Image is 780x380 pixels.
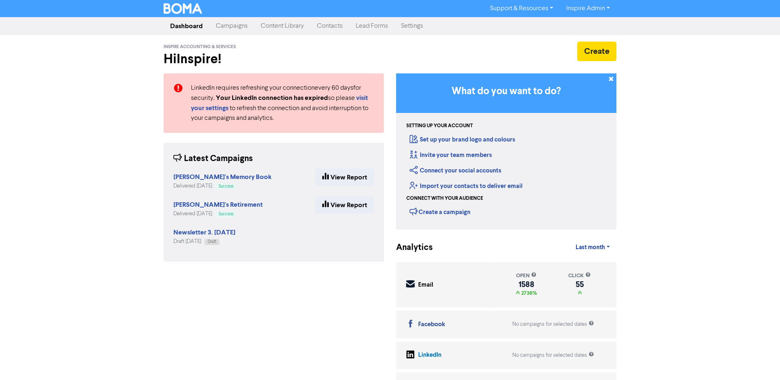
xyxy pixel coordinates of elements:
div: Connect with your audience [406,195,483,202]
a: Set up your brand logo and colours [410,136,515,144]
a: Dashboard [164,18,209,34]
a: Invite your team members [410,151,492,159]
h3: What do you want to do? [408,86,604,97]
span: Draft [208,240,216,244]
a: Import your contacts to deliver email [410,182,523,190]
div: LinkedIn [418,351,441,360]
iframe: Chat Widget [739,341,780,380]
div: Draft [DATE] [173,238,235,245]
div: Facebook [418,320,445,329]
a: Last month [569,239,616,256]
strong: Newsletter 3. [DATE] [173,228,235,236]
div: Email [418,281,433,290]
div: Delivered [DATE] [173,210,263,218]
a: Newsletter 3. [DATE] [173,230,235,236]
h2: Hi Inspire ! [164,51,384,67]
div: 1588 [516,281,537,288]
span: Inspire Accounting & Services [164,44,236,50]
a: Lead Forms [349,18,394,34]
div: 55 [568,281,591,288]
a: [PERSON_NAME]'s Retirement [173,202,263,208]
div: click [568,272,591,280]
div: Analytics [396,241,423,254]
div: Getting Started in BOMA [396,73,616,230]
span: Last month [576,244,605,251]
div: No campaigns for selected dates [512,351,594,359]
a: Contacts [310,18,349,34]
a: View Report [315,169,374,186]
a: Inspire Admin [560,2,616,15]
strong: Your LinkedIn connection has expired [216,94,328,102]
button: Create [577,42,616,61]
a: Campaigns [209,18,254,34]
div: No campaigns for selected dates [512,320,594,328]
a: [PERSON_NAME]'s Memory Book [173,174,272,181]
span: Success [219,184,233,188]
div: Create a campaign [410,205,470,218]
a: View Report [315,197,374,214]
img: BOMA Logo [164,3,202,14]
div: Delivered [DATE] [173,182,272,190]
a: Connect your social accounts [410,167,501,175]
strong: [PERSON_NAME]'s Memory Book [173,173,272,181]
a: Support & Resources [483,2,560,15]
span: 2736% [520,290,537,296]
a: Settings [394,18,430,34]
div: LinkedIn requires refreshing your connection every 60 days for security. so please to refresh the... [185,83,380,123]
div: Latest Campaigns [173,152,253,165]
a: Content Library [254,18,310,34]
a: visit your settings [191,95,368,112]
div: open [516,272,537,280]
span: Success [219,212,233,216]
strong: [PERSON_NAME]'s Retirement [173,201,263,209]
div: Setting up your account [406,122,473,130]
